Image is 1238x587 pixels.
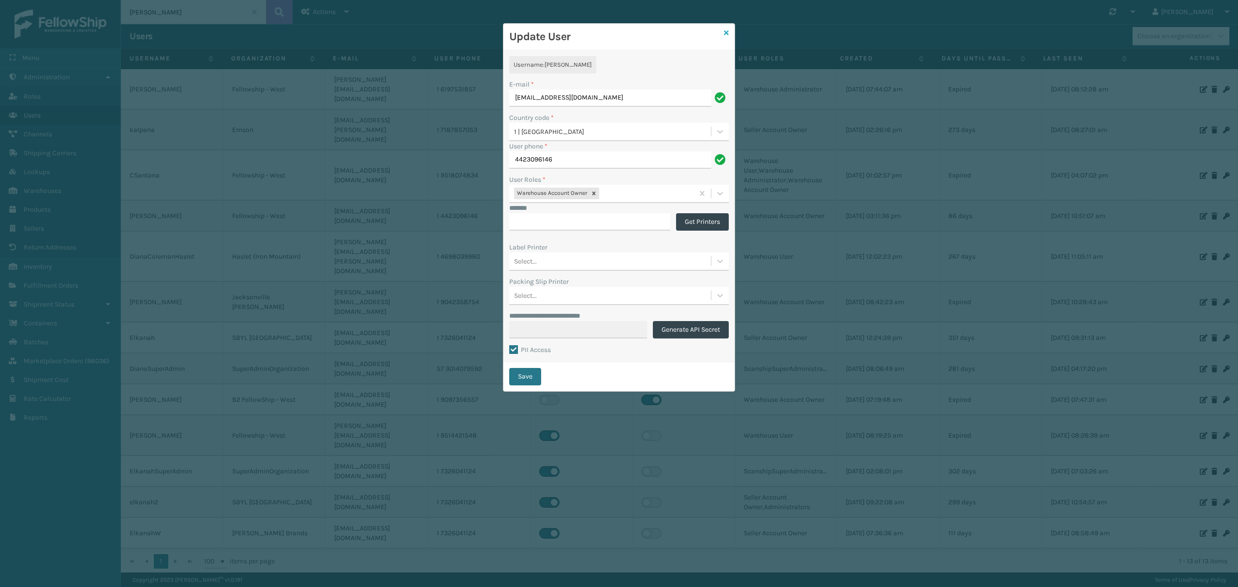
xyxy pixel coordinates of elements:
label: User phone [509,141,547,151]
button: Generate API Secret [653,321,729,338]
span: [PERSON_NAME] [545,61,592,68]
button: Get Printers [676,213,729,231]
label: User Roles [509,175,545,185]
span: Username : [514,61,545,68]
button: Save [509,368,541,385]
div: Select... [514,291,537,301]
div: Select... [514,256,537,266]
label: PII Access [509,346,551,354]
h3: Update User [509,29,720,44]
label: Packing Slip Printer [509,277,569,287]
label: Country code [509,113,554,123]
div: Warehouse Account Owner [514,188,589,199]
label: E-mail [509,79,534,89]
div: 1 | [GEOGRAPHIC_DATA] [514,127,712,137]
label: Label Printer [509,242,547,252]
